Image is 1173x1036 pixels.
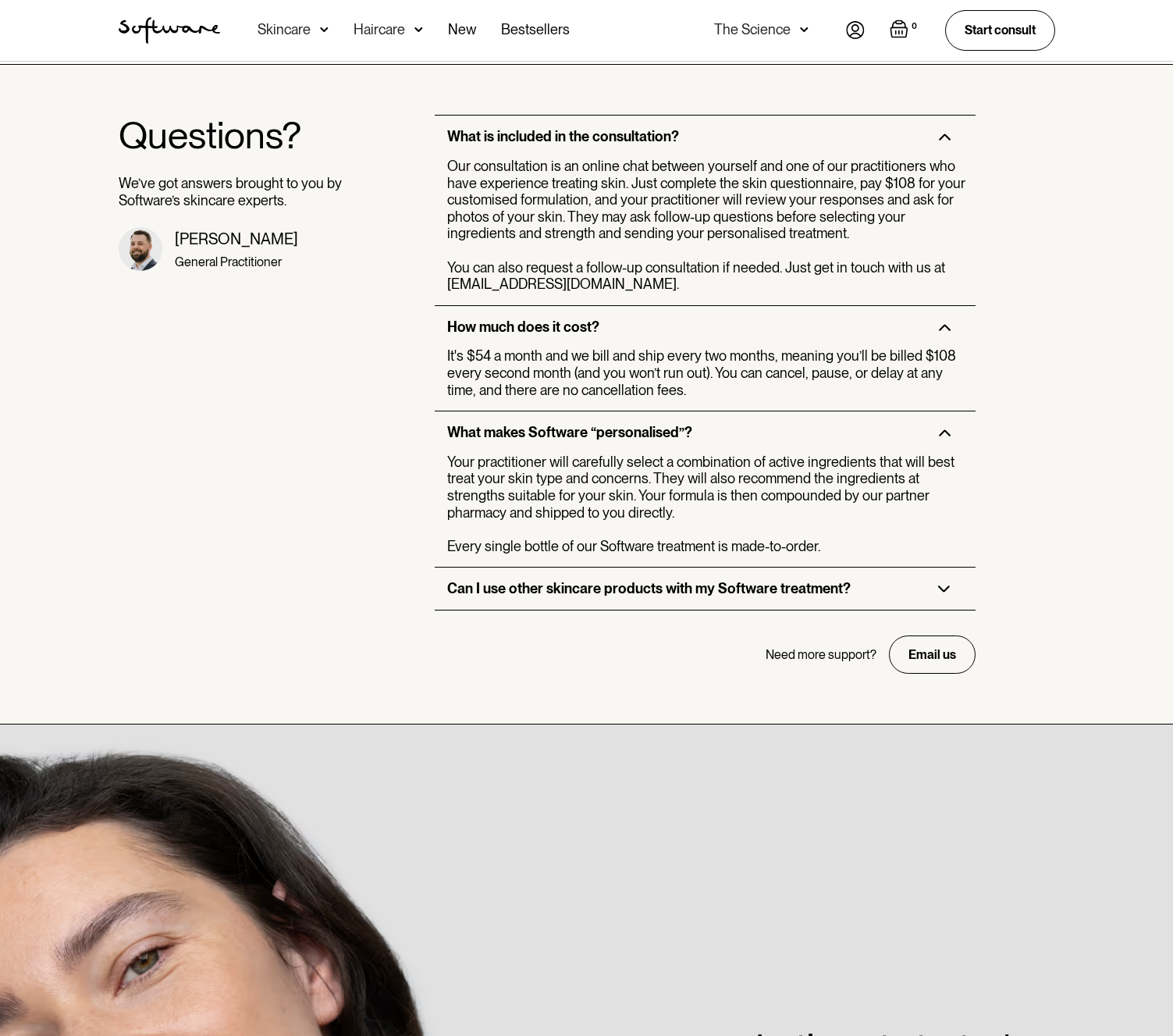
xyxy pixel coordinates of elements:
[175,230,298,248] div: [PERSON_NAME]
[800,22,809,37] img: arrow down
[714,22,791,37] div: The Science
[908,20,920,34] div: 0
[119,227,162,271] img: Dr, Matt headshot
[447,454,969,555] div: Your practitioner will carefully select a combination of active ingredients that will best treat ...
[354,22,405,37] div: Haircare
[447,128,679,145] div: What is included in the consultation?
[119,115,343,156] h1: Questions?
[447,319,599,336] div: How much does it cost?
[119,17,220,44] a: home
[119,175,343,208] p: We’ve got answers brought to you by Software’s skincare experts.
[175,255,298,269] div: General Practitioner
[414,22,423,37] img: arrow down
[890,20,920,41] a: Open empty cart
[945,10,1055,50] a: Start consult
[119,17,220,44] img: Software Logo
[447,580,851,597] div: Can I use other skincare products with my Software treatment?
[447,347,969,398] div: It's $54 a month and we bill and ship every two months, meaning you’ll be billed $108 every secon...
[447,424,692,441] div: What makes Software “personalised”?
[258,22,311,37] div: Skincare
[447,158,969,293] div: Our consultation is an online chat between yourself and one of our practitioners who have experie...
[766,647,876,662] div: Need more support?
[889,635,976,674] a: Email us
[320,22,329,37] img: arrow down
